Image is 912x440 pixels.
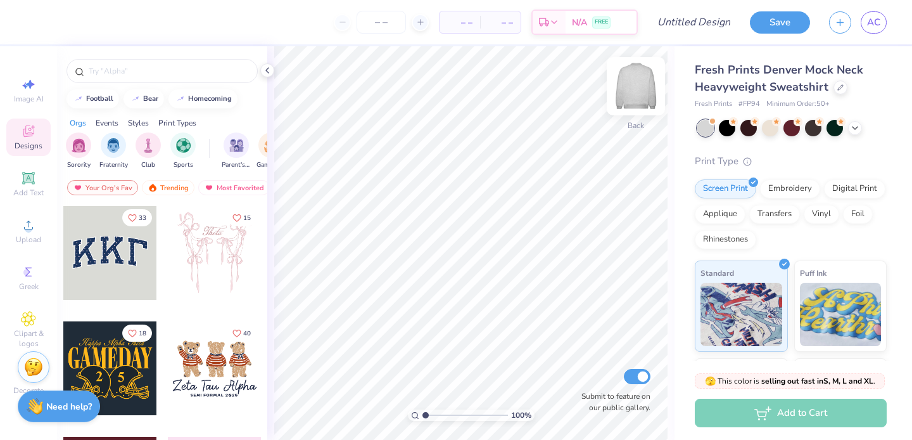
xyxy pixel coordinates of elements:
span: Club [141,160,155,170]
div: Orgs [70,117,86,129]
div: Back [628,120,644,131]
img: Standard [700,283,782,346]
div: football [86,95,113,102]
button: Like [227,209,256,226]
span: Sports [174,160,193,170]
button: filter button [99,133,128,170]
div: Events [96,117,118,129]
strong: Need help? [46,401,92,413]
span: FREE [595,18,608,27]
div: filter for Sports [170,133,196,170]
div: Your Org's Fav [67,180,138,195]
span: Greek [19,281,39,292]
span: 33 [139,215,146,221]
span: Sorority [67,160,91,170]
button: football [66,89,119,108]
span: 18 [139,330,146,337]
span: Parent's Weekend [222,160,251,170]
button: filter button [256,133,286,170]
div: Most Favorited [198,180,270,195]
img: trending.gif [148,183,158,192]
button: filter button [222,133,251,170]
span: Minimum Order: 50 + [766,99,830,110]
span: Add Text [13,188,44,198]
img: Puff Ink [800,283,882,346]
span: 100 % [511,410,531,421]
input: Untitled Design [647,10,740,35]
span: AC [867,15,880,30]
input: – – [357,11,406,34]
img: Parent's Weekend Image [229,138,244,153]
img: Fraternity Image [106,138,120,153]
img: most_fav.gif [204,183,214,192]
div: filter for Parent's Weekend [222,133,251,170]
button: bear [123,89,164,108]
button: Save [750,11,810,34]
strong: selling out fast in S, M, L and XL [761,376,873,386]
div: Vinyl [804,205,839,224]
img: Game Day Image [264,138,279,153]
button: filter button [66,133,91,170]
div: Embroidery [760,179,820,198]
span: Designs [15,141,42,151]
span: – – [488,16,513,29]
div: Trending [142,180,194,195]
button: Like [122,325,152,342]
img: trend_line.gif [130,95,141,103]
span: Fresh Prints Denver Mock Neck Heavyweight Sweatshirt [695,62,863,94]
div: filter for Game Day [256,133,286,170]
span: 15 [243,215,251,221]
div: filter for Sorority [66,133,91,170]
img: Back [611,61,661,112]
button: filter button [136,133,161,170]
span: Fraternity [99,160,128,170]
div: Screen Print [695,179,756,198]
span: N/A [572,16,587,29]
div: Transfers [749,205,800,224]
div: Styles [128,117,149,129]
button: homecoming [168,89,237,108]
img: Sorority Image [72,138,86,153]
span: Clipart & logos [6,328,51,349]
img: most_fav.gif [73,183,83,192]
label: Submit to feature on our public gallery. [574,391,650,413]
div: filter for Fraternity [99,133,128,170]
span: # FP94 [738,99,760,110]
div: Print Types [158,117,196,129]
span: – – [447,16,472,29]
div: Applique [695,205,745,224]
img: trend_line.gif [73,95,84,103]
button: Like [227,325,256,342]
a: AC [861,11,887,34]
span: Decorate [13,385,44,396]
span: Standard [700,266,734,280]
div: Foil [843,205,873,224]
input: Try "Alpha" [87,65,250,77]
span: This color is . [705,375,875,387]
span: Fresh Prints [695,99,732,110]
span: Image AI [14,94,44,104]
div: Digital Print [824,179,885,198]
button: Like [122,209,152,226]
span: Puff Ink [800,266,826,280]
span: 🫣 [705,375,716,387]
div: bear [143,95,158,102]
button: filter button [170,133,196,170]
div: homecoming [188,95,232,102]
div: Print Type [695,154,887,169]
img: Sports Image [176,138,191,153]
div: Rhinestones [695,230,756,249]
img: trend_line.gif [175,95,186,103]
span: Game Day [256,160,286,170]
span: 40 [243,330,251,337]
img: Club Image [141,138,155,153]
div: filter for Club [136,133,161,170]
span: Upload [16,235,41,245]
